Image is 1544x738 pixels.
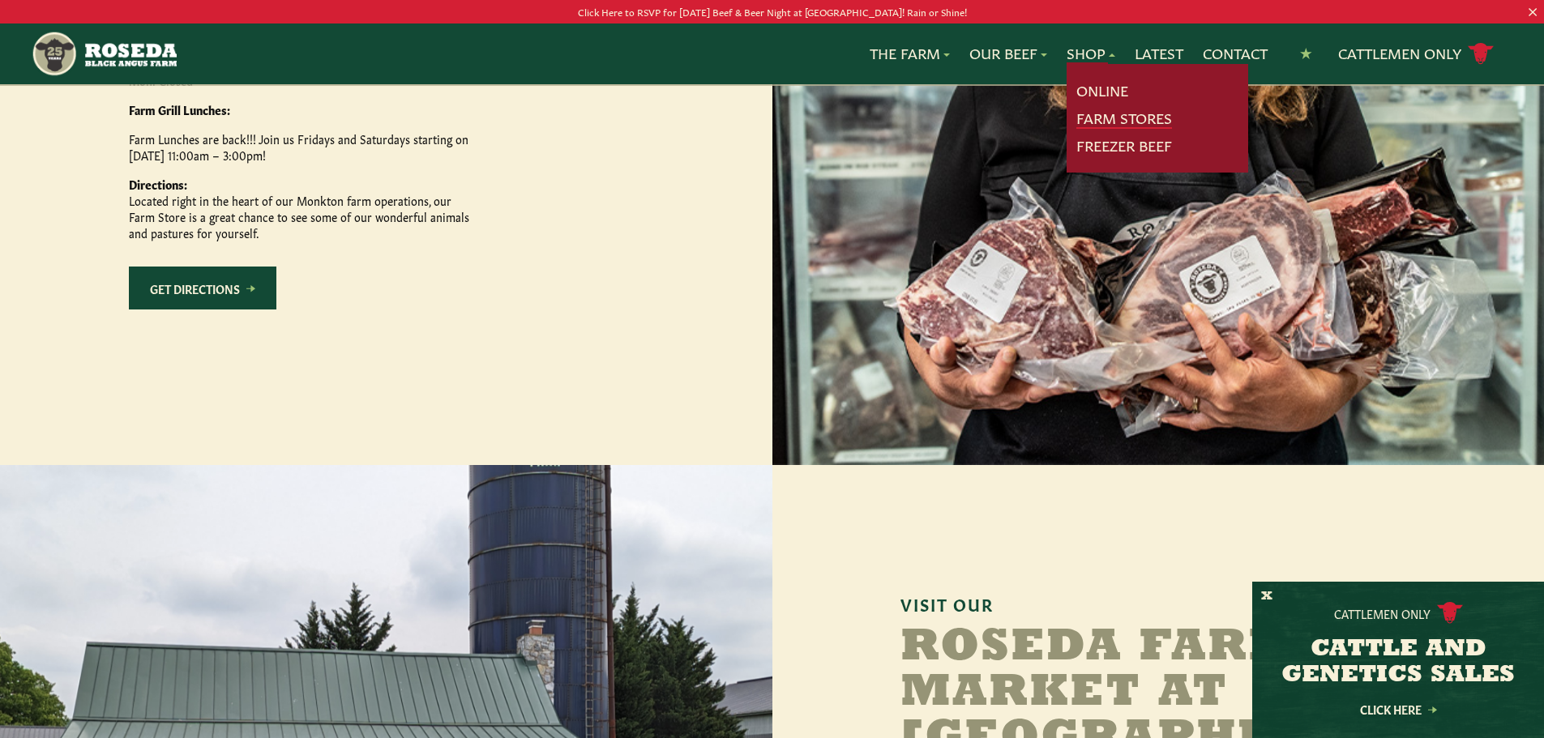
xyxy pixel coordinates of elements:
img: cattle-icon.svg [1437,602,1463,624]
a: Click Here [1325,704,1471,715]
a: Cattlemen Only [1338,40,1494,68]
nav: Main Navigation [31,23,1513,84]
h3: CATTLE AND GENETICS SALES [1272,637,1524,689]
img: https://roseda.com/wp-content/uploads/2021/05/roseda-25-header.png [31,30,176,78]
p: Farm Lunches are back!!! Join us Fridays and Saturdays starting on [DATE] 11:00am – 3:00pm! [129,130,469,163]
a: Contact [1203,43,1268,64]
strong: Farm Grill Lunches: [129,101,230,117]
a: Latest [1135,43,1183,64]
a: Online [1076,80,1128,101]
a: The Farm [870,43,950,64]
a: Shop [1067,43,1115,64]
p: Cattlemen Only [1334,605,1431,621]
a: Our Beef [969,43,1047,64]
button: X [1261,588,1272,605]
h6: Visit Our [900,595,1415,612]
p: Click Here to RSVP for [DATE] Beef & Beer Night at [GEOGRAPHIC_DATA]! Rain or Shine! [77,3,1467,20]
a: Freezer Beef [1076,135,1172,156]
p: Located right in the heart of our Monkton farm operations, our Farm Store is a great chance to se... [129,176,469,241]
a: Get Directions [129,267,276,309]
strong: Directions: [129,176,187,192]
a: Farm Stores [1076,108,1172,129]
